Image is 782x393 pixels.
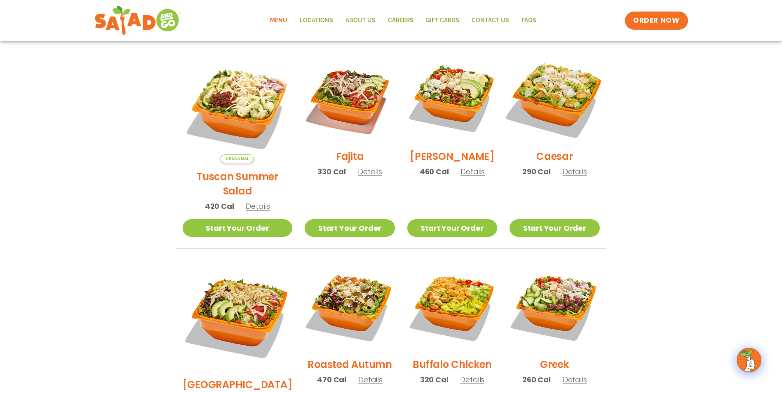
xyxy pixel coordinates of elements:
[183,261,293,371] img: Product photo for BBQ Ranch Salad
[625,12,688,30] a: ORDER NOW
[294,11,339,30] a: Locations
[420,166,449,177] span: 460 Cal
[246,201,270,211] span: Details
[420,11,465,30] a: GIFT CARDS
[563,166,587,177] span: Details
[317,166,346,177] span: 330 Cal
[563,374,587,385] span: Details
[407,261,497,351] img: Product photo for Buffalo Chicken Salad
[358,374,383,385] span: Details
[94,4,181,37] img: new-SAG-logo-768×292
[502,45,607,151] img: Product photo for Caesar Salad
[382,11,420,30] a: Careers
[336,149,364,164] h2: Fajita
[305,53,395,143] img: Product photo for Fajita Salad
[221,154,254,163] span: Seasonal
[522,166,551,177] span: 290 Cal
[737,349,761,372] img: wpChatIcon
[413,357,491,372] h2: Buffalo Chicken
[264,11,542,30] nav: Menu
[522,374,551,385] span: 260 Cal
[407,219,497,237] a: Start Your Order
[183,53,293,163] img: Product photo for Tuscan Summer Salad
[339,11,382,30] a: About Us
[317,374,346,385] span: 470 Cal
[205,201,234,212] span: 420 Cal
[264,11,294,30] a: Menu
[510,261,599,351] img: Product photo for Greek Salad
[407,53,497,143] img: Product photo for Cobb Salad
[183,169,293,198] h2: Tuscan Summer Salad
[305,261,395,351] img: Product photo for Roasted Autumn Salad
[183,377,293,392] h2: [GEOGRAPHIC_DATA]
[410,149,495,164] h2: [PERSON_NAME]
[420,374,449,385] span: 320 Cal
[183,219,293,237] a: Start Your Order
[358,166,382,177] span: Details
[308,357,392,372] h2: Roasted Autumn
[460,166,485,177] span: Details
[515,11,542,30] a: FAQs
[465,11,515,30] a: Contact Us
[536,149,573,164] h2: Caesar
[460,374,484,385] span: Details
[540,357,569,372] h2: Greek
[510,219,599,237] a: Start Your Order
[305,219,395,237] a: Start Your Order
[633,16,679,26] span: ORDER NOW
